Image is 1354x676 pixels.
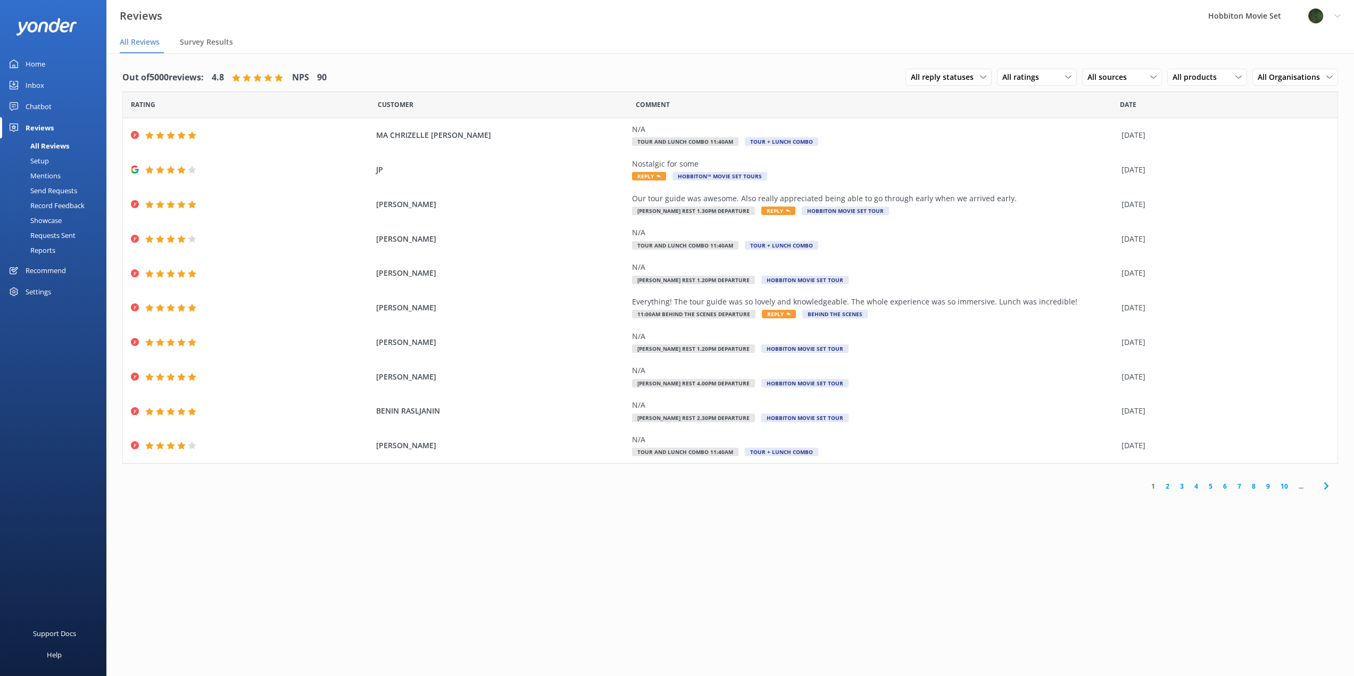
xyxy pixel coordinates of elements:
[911,71,980,83] span: All reply statuses
[1122,440,1324,451] div: [DATE]
[6,153,106,168] a: Setup
[6,138,106,153] a: All Reviews
[761,379,849,388] span: Hobbiton Movie Set Tour
[761,276,849,284] span: Hobbiton Movie Set Tour
[632,193,1116,204] div: Our tour guide was awesome. Also really appreciated being able to go through early when we arrive...
[1122,302,1324,314] div: [DATE]
[632,158,1116,170] div: Nostalgic for some
[632,399,1116,411] div: N/A
[1120,100,1136,110] span: Date
[1293,481,1309,491] span: ...
[632,137,738,146] span: Tour and Lunch Combo 11:40am
[122,71,204,85] h4: Out of 5000 reviews:
[632,331,1116,342] div: N/A
[1122,405,1324,417] div: [DATE]
[6,168,61,183] div: Mentions
[6,138,69,153] div: All Reviews
[1087,71,1133,83] span: All sources
[632,434,1116,446] div: N/A
[1122,233,1324,245] div: [DATE]
[632,379,755,388] span: [PERSON_NAME] Rest 4.00pm Departure
[33,623,76,644] div: Support Docs
[632,448,738,456] span: Tour and Lunch Combo 11:40am
[6,183,106,198] a: Send Requests
[632,414,755,422] span: [PERSON_NAME] Rest 2.30pm Departure
[632,310,755,318] span: 11:00am Behind The Scenes Departure
[1122,199,1324,210] div: [DATE]
[376,302,627,314] span: [PERSON_NAME]
[1308,8,1324,24] img: 34-1720495293.png
[376,199,627,210] span: [PERSON_NAME]
[632,227,1116,238] div: N/A
[1122,164,1324,176] div: [DATE]
[1002,71,1045,83] span: All ratings
[1218,481,1232,491] a: 6
[376,336,627,348] span: [PERSON_NAME]
[802,310,868,318] span: Behind The Scenes
[1146,481,1160,491] a: 1
[376,233,627,245] span: [PERSON_NAME]
[6,243,55,258] div: Reports
[180,37,233,47] span: Survey Results
[761,414,849,422] span: Hobbiton Movie Set Tour
[1122,267,1324,279] div: [DATE]
[376,440,627,451] span: [PERSON_NAME]
[376,371,627,383] span: [PERSON_NAME]
[6,213,106,228] a: Showcase
[6,198,106,213] a: Record Feedback
[1232,481,1247,491] a: 7
[632,172,666,180] span: Reply
[762,310,796,318] span: Reply
[802,207,889,215] span: Hobbiton Movie Set Tour
[378,100,413,110] span: Date
[6,198,85,213] div: Record Feedback
[6,153,49,168] div: Setup
[632,207,755,215] span: [PERSON_NAME] Rest 1.30pm Departure
[1122,129,1324,141] div: [DATE]
[6,168,106,183] a: Mentions
[761,207,795,215] span: Reply
[1247,481,1261,491] a: 8
[26,281,51,302] div: Settings
[745,448,818,456] span: Tour + Lunch Combo
[1175,481,1189,491] a: 3
[47,644,62,665] div: Help
[1258,71,1326,83] span: All Organisations
[376,129,627,141] span: MA CHRIZELLE [PERSON_NAME]
[1189,481,1203,491] a: 4
[636,100,670,110] span: Question
[632,365,1116,376] div: N/A
[6,228,76,243] div: Requests Sent
[672,172,767,180] span: Hobbiton™ Movie Set Tours
[212,71,224,85] h4: 4.8
[376,405,627,417] span: BENIN RASLJANIN
[761,344,849,353] span: Hobbiton Movie Set Tour
[1122,371,1324,383] div: [DATE]
[1203,481,1218,491] a: 5
[632,123,1116,135] div: N/A
[26,96,52,117] div: Chatbot
[16,18,77,36] img: yonder-white-logo.png
[1275,481,1293,491] a: 10
[317,71,327,85] h4: 90
[1261,481,1275,491] a: 9
[292,71,309,85] h4: NPS
[745,241,818,250] span: Tour + Lunch Combo
[632,344,755,353] span: [PERSON_NAME] Rest 1.20pm Departure
[1160,481,1175,491] a: 2
[26,53,45,75] div: Home
[26,117,54,138] div: Reviews
[376,267,627,279] span: [PERSON_NAME]
[632,261,1116,273] div: N/A
[1122,336,1324,348] div: [DATE]
[632,276,755,284] span: [PERSON_NAME] Rest 1.20pm Departure
[6,228,106,243] a: Requests Sent
[632,296,1116,308] div: Everything! The tour guide was so lovely and knowledgeable. The whole experience was so immersive...
[376,164,627,176] span: JP
[26,260,66,281] div: Recommend
[632,241,738,250] span: Tour and Lunch Combo 11:40am
[120,37,160,47] span: All Reviews
[6,243,106,258] a: Reports
[745,137,818,146] span: Tour + Lunch Combo
[26,75,44,96] div: Inbox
